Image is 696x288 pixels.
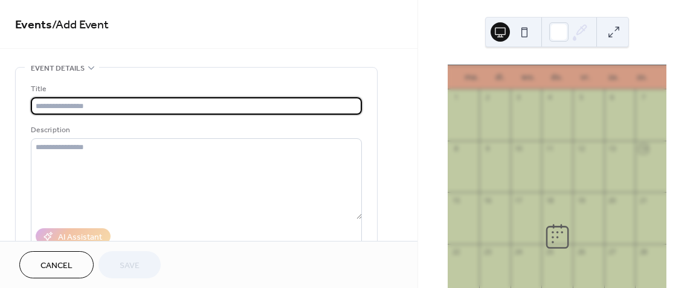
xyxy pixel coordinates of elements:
span: Cancel [40,260,72,272]
div: 11 [545,144,554,153]
div: 12 [576,144,585,153]
div: 7 [639,93,648,102]
a: Events [15,13,52,37]
button: Cancel [19,251,94,278]
div: 9 [483,144,492,153]
div: 17 [514,196,523,205]
div: 2 [483,93,492,102]
div: wo. [514,65,543,89]
div: zo. [628,65,657,89]
div: 14 [639,144,648,153]
span: Event details [31,62,85,75]
div: za. [600,65,628,89]
div: 28 [639,248,648,257]
div: 20 [608,196,617,205]
div: di. [486,65,514,89]
div: 24 [514,248,523,257]
div: 6 [608,93,617,102]
div: 25 [545,248,554,257]
div: 27 [608,248,617,257]
div: vr. [572,65,600,89]
div: ma. [457,65,486,89]
div: 19 [576,196,585,205]
div: 4 [545,93,554,102]
div: 5 [576,93,585,102]
div: 16 [483,196,492,205]
div: Title [31,83,359,95]
div: 21 [639,196,648,205]
div: 15 [451,196,460,205]
div: 10 [514,144,523,153]
div: 3 [514,93,523,102]
div: do. [543,65,572,89]
div: 8 [451,144,460,153]
div: 13 [608,144,617,153]
div: 23 [483,248,492,257]
span: / Add Event [52,13,109,37]
div: 26 [576,248,585,257]
div: Description [31,124,359,136]
div: 18 [545,196,554,205]
div: 1 [451,93,460,102]
div: 22 [451,248,460,257]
